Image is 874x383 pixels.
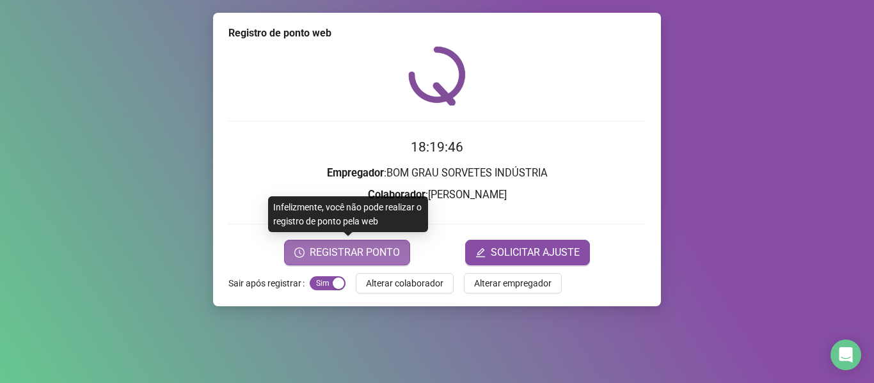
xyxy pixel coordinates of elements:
[411,139,463,155] time: 18:19:46
[475,247,486,258] span: edit
[310,245,400,260] span: REGISTRAR PONTO
[228,273,310,293] label: Sair após registrar
[464,273,562,293] button: Alterar empregador
[474,276,552,290] span: Alterar empregador
[327,167,384,179] strong: Empregador
[408,46,466,106] img: QRPoint
[491,245,580,260] span: SOLICITAR AJUSTE
[368,189,425,201] strong: Colaborador
[268,196,428,232] div: Infelizmente, você não pode realizar o registro de ponto pela web
[284,240,410,265] button: REGISTRAR PONTO
[228,165,646,182] h3: : BOM GRAU SORVETES INDÚSTRIA
[830,340,861,370] div: Open Intercom Messenger
[228,187,646,203] h3: : [PERSON_NAME]
[228,26,646,41] div: Registro de ponto web
[366,276,443,290] span: Alterar colaborador
[294,247,305,258] span: clock-circle
[465,240,590,265] button: editSOLICITAR AJUSTE
[356,273,454,293] button: Alterar colaborador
